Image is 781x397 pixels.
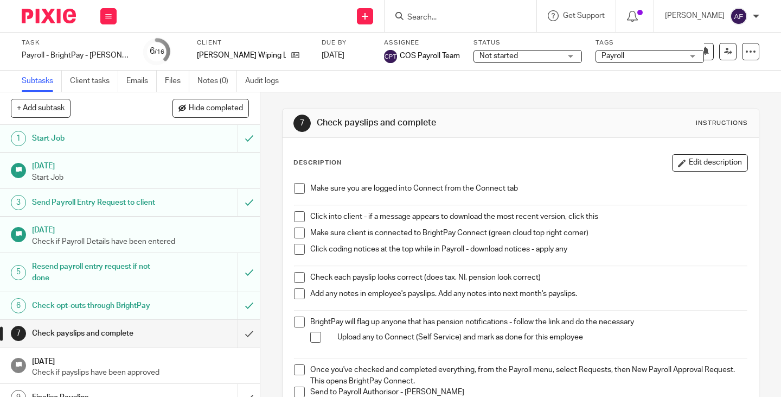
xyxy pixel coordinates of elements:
[310,244,747,255] p: Click coding notices at the top while in Payroll - download notices - apply any
[400,51,460,61] span: COS Payroll Team
[32,325,162,342] h1: Check payslips and complete
[479,52,518,60] span: Not started
[11,99,71,117] button: + Add subtask
[310,272,747,283] p: Check each payslip looks correct (does tax, NI, pension look correct)
[322,52,344,59] span: [DATE]
[189,104,243,113] span: Hide completed
[32,172,249,183] p: Start Job
[165,71,189,92] a: Files
[155,49,164,55] small: /16
[32,354,249,367] h1: [DATE]
[172,99,249,117] button: Hide completed
[11,265,26,280] div: 5
[197,50,286,61] p: [PERSON_NAME] Wiping Ltd
[384,50,397,63] img: svg%3E
[473,39,582,47] label: Status
[150,45,164,58] div: 6
[337,332,747,343] p: Upload any to Connect (Self Service) and mark as done for this employee
[665,10,725,21] p: [PERSON_NAME]
[384,39,460,47] label: Assignee
[310,211,747,222] p: Click into client - if a message appears to download the most recent version, click this
[126,71,157,92] a: Emails
[11,298,26,313] div: 6
[32,222,249,236] h1: [DATE]
[32,236,249,247] p: Check if Payroll Details have been entered
[32,298,162,314] h1: Check opt-outs through BrightPay
[22,71,62,92] a: Subtasks
[596,39,704,47] label: Tags
[70,71,118,92] a: Client tasks
[730,8,747,25] img: svg%3E
[32,259,162,286] h1: Resend payroll entry request if not done
[310,364,747,387] p: Once you've checked and completed everything, from the Payroll menu, select Requests, then New Pa...
[197,39,308,47] label: Client
[11,195,26,210] div: 3
[672,154,748,172] button: Edit description
[22,50,130,61] div: Payroll - BrightPay - [PERSON_NAME] Wiping - Payday [DATE]
[11,326,26,341] div: 7
[696,119,748,128] div: Instructions
[293,115,311,132] div: 7
[310,288,747,299] p: Add any notes in employee's payslips. Add any notes into next month's payslips.
[310,183,747,194] p: Make sure you are logged into Connect from the Connect tab
[245,71,287,92] a: Audit logs
[197,71,237,92] a: Notes (0)
[32,130,162,147] h1: Start Job
[322,39,370,47] label: Due by
[32,367,249,378] p: Check if payslips have been approved
[11,131,26,146] div: 1
[317,117,544,129] h1: Check payslips and complete
[32,194,162,211] h1: Send Payroll Entry Request to client
[22,50,130,61] div: Payroll - BrightPay - Harrison Wiping - Payday 27th - August 2025
[601,52,624,60] span: Payroll
[310,317,747,327] p: BrightPay will flag up anyone that has pension notifications - follow the link and do the necessary
[32,158,249,172] h1: [DATE]
[310,228,747,238] p: Make sure client is connected to BrightPay Connect (green cloud top right corner)
[563,12,605,20] span: Get Support
[293,159,342,167] p: Description
[22,9,76,23] img: Pixie
[22,39,130,47] label: Task
[406,13,504,23] input: Search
